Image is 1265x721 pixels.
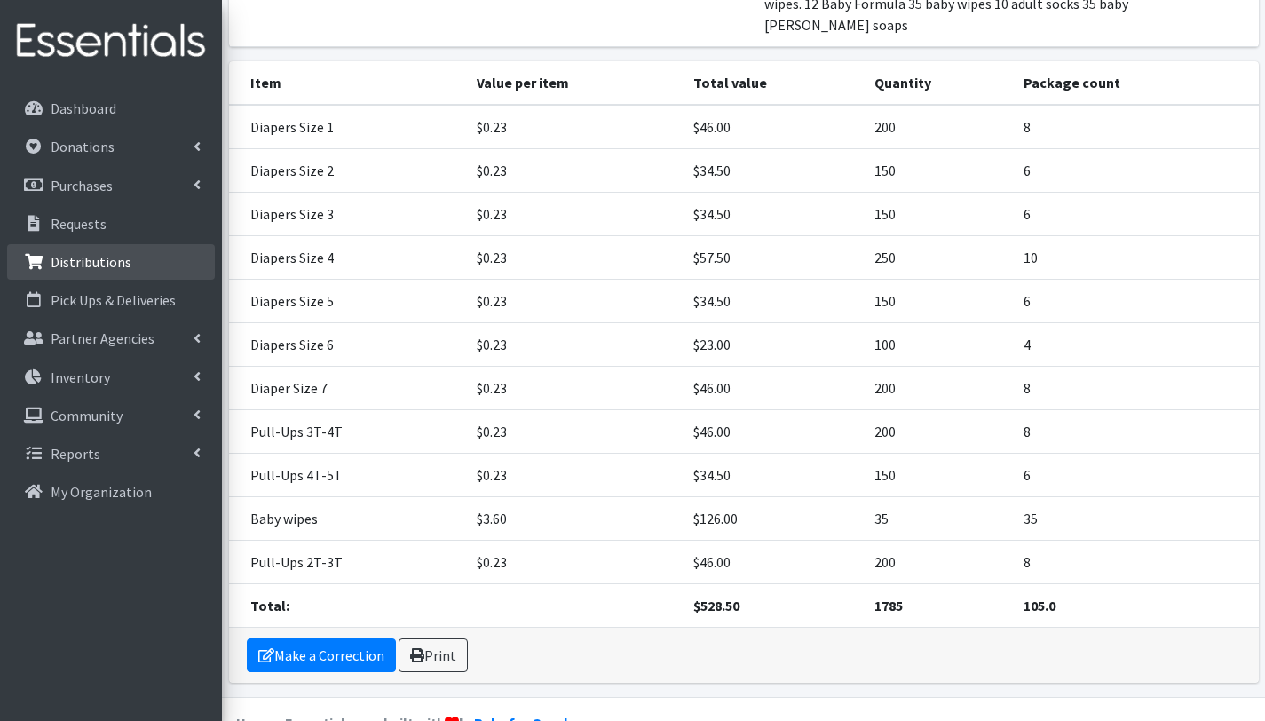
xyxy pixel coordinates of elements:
td: $23.00 [683,323,864,367]
td: Diapers Size 2 [229,149,466,193]
td: $0.23 [466,236,683,280]
td: Pull-Ups 4T-5T [229,454,466,497]
p: Inventory [51,368,110,386]
p: Dashboard [51,99,116,117]
td: $0.23 [466,410,683,454]
th: Package count [1013,61,1259,105]
a: Donations [7,129,215,164]
img: HumanEssentials [7,12,215,71]
td: Diapers Size 3 [229,193,466,236]
td: 8 [1013,410,1259,454]
th: Total value [683,61,864,105]
td: $0.23 [466,105,683,149]
th: Item [229,61,466,105]
td: 4 [1013,323,1259,367]
p: Requests [51,215,107,233]
td: $46.00 [683,105,864,149]
td: Diapers Size 6 [229,323,466,367]
td: 8 [1013,105,1259,149]
td: 6 [1013,454,1259,497]
td: 100 [864,323,1013,367]
td: $34.50 [683,280,864,323]
td: 6 [1013,193,1259,236]
a: Pick Ups & Deliveries [7,282,215,318]
td: Diapers Size 4 [229,236,466,280]
td: 6 [1013,149,1259,193]
td: $34.50 [683,149,864,193]
p: My Organization [51,483,152,501]
td: $46.00 [683,541,864,584]
strong: Total: [250,597,289,614]
td: $34.50 [683,454,864,497]
td: 200 [864,367,1013,410]
td: $46.00 [683,410,864,454]
td: Pull-Ups 3T-4T [229,410,466,454]
td: 8 [1013,541,1259,584]
th: Quantity [864,61,1013,105]
td: $126.00 [683,497,864,541]
td: $46.00 [683,367,864,410]
td: 8 [1013,367,1259,410]
td: 6 [1013,280,1259,323]
td: 150 [864,193,1013,236]
td: $57.50 [683,236,864,280]
p: Purchases [51,177,113,194]
th: Value per item [466,61,683,105]
td: $0.23 [466,541,683,584]
td: 150 [864,149,1013,193]
a: Reports [7,436,215,471]
a: Distributions [7,244,215,280]
strong: $528.50 [693,597,739,614]
a: Requests [7,206,215,242]
a: Inventory [7,360,215,395]
td: Baby wipes [229,497,466,541]
a: Dashboard [7,91,215,126]
td: Diapers Size 1 [229,105,466,149]
p: Reports [51,445,100,463]
td: 35 [864,497,1013,541]
td: $0.23 [466,280,683,323]
td: 200 [864,105,1013,149]
a: Partner Agencies [7,321,215,356]
a: Make a Correction [247,638,396,672]
p: Partner Agencies [51,329,154,347]
td: 200 [864,410,1013,454]
p: Donations [51,138,115,155]
strong: 105.0 [1024,597,1055,614]
a: Purchases [7,168,215,203]
a: Print [399,638,468,672]
td: $0.23 [466,323,683,367]
p: Distributions [51,253,131,271]
p: Pick Ups & Deliveries [51,291,176,309]
td: 250 [864,236,1013,280]
a: Community [7,398,215,433]
td: 10 [1013,236,1259,280]
td: 35 [1013,497,1259,541]
td: Diaper Size 7 [229,367,466,410]
td: 200 [864,541,1013,584]
td: $34.50 [683,193,864,236]
td: $0.23 [466,367,683,410]
td: 150 [864,454,1013,497]
td: $3.60 [466,497,683,541]
td: 150 [864,280,1013,323]
td: $0.23 [466,193,683,236]
td: $0.23 [466,149,683,193]
td: $0.23 [466,454,683,497]
a: My Organization [7,474,215,510]
strong: 1785 [874,597,903,614]
td: Diapers Size 5 [229,280,466,323]
p: Community [51,407,123,424]
td: Pull-Ups 2T-3T [229,541,466,584]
